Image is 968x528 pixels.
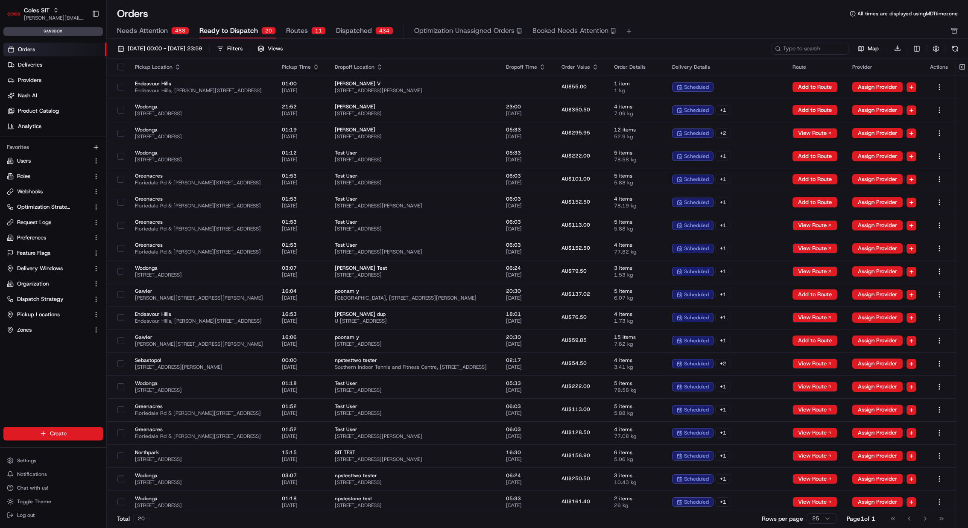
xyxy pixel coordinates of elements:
span: 20:30 [506,334,547,341]
span: 06:03 [506,195,547,202]
button: Assign Provider [852,243,903,254]
span: 15 items [614,334,659,341]
div: + 1 [715,221,731,230]
a: Deliveries [3,58,106,72]
a: Analytics [3,120,106,133]
span: [DATE] [506,248,547,255]
button: Assign Provider [852,128,903,138]
span: 5 items [614,288,659,295]
span: [DATE] [506,295,547,301]
span: Delivery Windows [17,265,63,272]
div: + 1 [715,290,731,299]
div: Pickup Location [135,64,268,70]
span: 23:00 [506,103,547,110]
span: 16:04 [282,288,321,295]
span: Zones [17,326,32,334]
button: View Route [793,266,837,277]
button: Add to Route [793,335,837,346]
span: poonam y [335,288,493,295]
span: [DATE] 00:00 - [DATE] 23:59 [128,45,202,53]
button: View Route [793,451,837,461]
span: scheduled [684,291,709,298]
button: Add to Route [793,82,837,92]
span: AU$79.50 [561,268,587,274]
span: 20:30 [506,288,547,295]
span: 1.73 kg [614,318,659,324]
span: 4 items [614,103,659,110]
span: Dispatch Strategy [17,295,64,303]
button: Chat with us! [3,482,103,494]
span: Wodonga [135,149,268,156]
span: [STREET_ADDRESS][PERSON_NAME] [335,202,493,209]
div: + 1 [715,105,731,115]
span: [PERSON_NAME] V [335,80,493,87]
span: 18:01 [506,311,547,318]
span: 5.88 kg [614,179,659,186]
button: Organization [3,277,103,291]
span: 06:03 [506,172,547,179]
div: sandbox [3,27,103,36]
span: Test User [335,195,493,202]
span: All times are displayed using MDT timezone [857,10,958,17]
button: Roles [3,169,103,183]
div: + 1 [715,267,731,276]
span: Endeavour Hills, [PERSON_NAME][STREET_ADDRESS] [135,318,268,324]
span: 06:03 [506,219,547,225]
a: Webhooks [7,188,89,195]
span: Roles [17,172,30,180]
span: Wodonga [135,265,268,271]
span: Wodonga [135,103,268,110]
span: Map [868,45,879,53]
span: 01:12 [282,149,321,156]
img: Nash [9,9,26,26]
span: [PERSON_NAME][EMAIL_ADDRESS][DOMAIN_NAME] [24,15,85,21]
a: Powered byPylon [60,144,103,151]
span: Notifications [17,471,47,478]
button: View Route [793,405,837,415]
button: Log out [3,509,103,521]
button: Pickup Locations [3,308,103,321]
button: Toggle Theme [3,496,103,508]
a: Request Logs [7,219,89,226]
a: Product Catalog [3,104,106,118]
span: [STREET_ADDRESS] [335,156,493,163]
span: 3 items [614,265,659,271]
span: 06:24 [506,265,547,271]
a: Feature Flags [7,249,89,257]
button: View Route [793,243,837,254]
button: Assign Provider [852,266,903,277]
button: Delivery Windows [3,262,103,275]
button: View Route [793,428,837,438]
span: scheduled [684,130,709,137]
span: [DATE] [282,202,321,209]
button: Assign Provider [852,312,903,323]
button: Users [3,154,103,168]
span: [DATE] [506,110,547,117]
div: Order Details [614,64,659,70]
span: Preferences [17,234,46,242]
a: Nash AI [3,89,106,102]
span: Floriedale Rd & [PERSON_NAME][STREET_ADDRESS] [135,225,268,232]
span: [DATE] [282,156,321,163]
span: Test User [335,242,493,248]
span: Product Catalog [18,107,59,115]
p: Welcome 👋 [9,34,155,48]
span: 77.82 kg [614,248,659,255]
span: [DATE] [506,133,547,140]
span: Toggle Theme [17,498,51,505]
span: Orders [18,46,35,53]
a: Preferences [7,234,89,242]
div: 11 [311,27,326,35]
span: AU$101.00 [561,175,590,182]
span: [DATE] [282,225,321,232]
div: Provider [852,64,916,70]
span: 7.09 kg [614,110,659,117]
span: 5 items [614,172,659,179]
span: 78.19 kg [614,202,659,209]
span: 05:33 [506,126,547,133]
span: AU$59.85 [561,337,587,344]
span: 01:53 [282,195,321,202]
span: Dispatched [336,26,372,36]
div: Dropoff Time [506,64,547,70]
span: [STREET_ADDRESS] [135,110,268,117]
